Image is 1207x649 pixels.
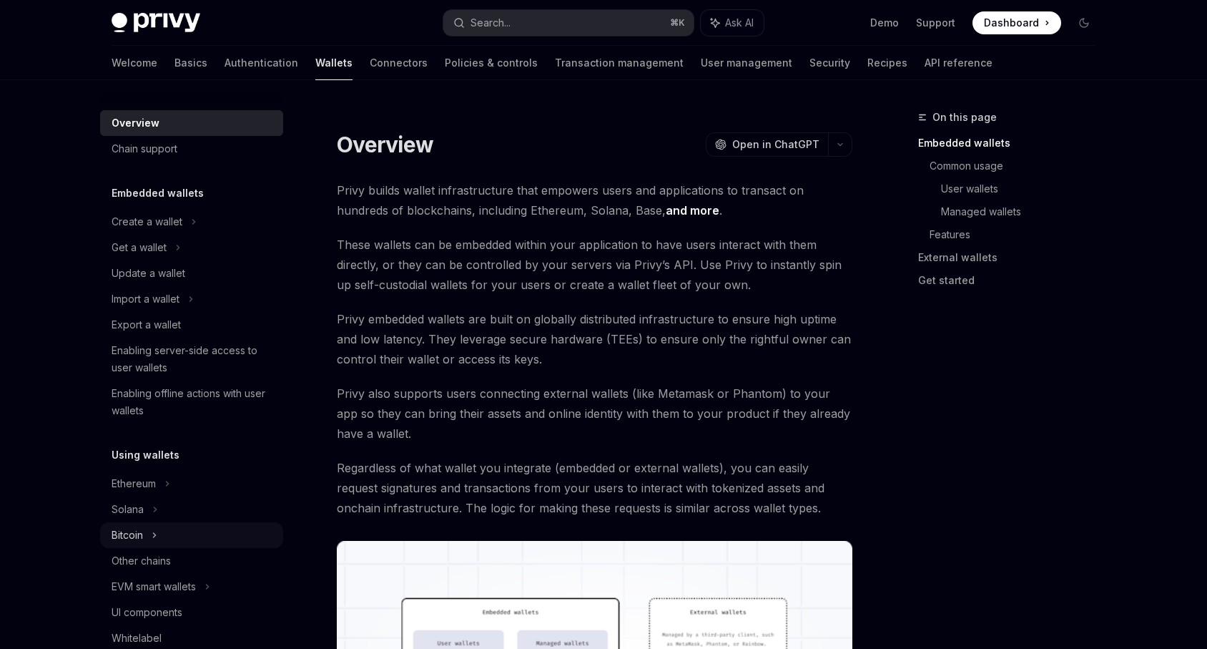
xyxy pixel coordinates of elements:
[918,246,1107,269] a: External wallets
[701,46,792,80] a: User management
[112,342,275,376] div: Enabling server-side access to user wallets
[666,203,719,218] a: and more
[337,180,852,220] span: Privy builds wallet infrastructure that empowers users and applications to transact on hundreds o...
[112,447,179,464] h5: Using wallets
[443,10,694,36] button: Search...⌘K
[337,384,852,444] span: Privy also supports users connecting external wallets (like Metamask or Phantom) to your app so t...
[670,17,685,29] span: ⌘ K
[984,16,1039,30] span: Dashboard
[112,140,177,157] div: Chain support
[701,10,764,36] button: Ask AI
[100,548,283,574] a: Other chains
[112,527,143,544] div: Bitcoin
[930,223,1107,246] a: Features
[112,185,204,202] h5: Embedded wallets
[112,46,157,80] a: Welcome
[918,269,1107,292] a: Get started
[112,604,182,621] div: UI components
[972,11,1061,34] a: Dashboard
[112,265,185,282] div: Update a wallet
[315,46,353,80] a: Wallets
[174,46,207,80] a: Basics
[337,309,852,369] span: Privy embedded wallets are built on globally distributed infrastructure to ensure high uptime and...
[100,381,283,424] a: Enabling offline actions with user wallets
[930,155,1107,177] a: Common usage
[932,109,997,126] span: On this page
[100,110,283,136] a: Overview
[112,291,179,308] div: Import a wallet
[112,316,181,333] div: Export a wallet
[867,46,907,80] a: Recipes
[112,239,167,256] div: Get a wallet
[100,312,283,338] a: Export a wallet
[555,46,684,80] a: Transaction management
[445,46,538,80] a: Policies & controls
[112,578,196,595] div: EVM smart wallets
[112,114,159,132] div: Overview
[941,177,1107,200] a: User wallets
[100,600,283,625] a: UI components
[112,475,156,492] div: Ethereum
[100,260,283,286] a: Update a wallet
[870,16,899,30] a: Demo
[916,16,955,30] a: Support
[112,552,171,570] div: Other chains
[918,132,1107,155] a: Embedded wallets
[941,200,1107,223] a: Managed wallets
[100,338,283,381] a: Enabling server-side access to user wallets
[809,46,850,80] a: Security
[337,132,433,157] h1: Overview
[337,235,852,295] span: These wallets can be embedded within your application to have users interact with them directly, ...
[112,213,182,230] div: Create a wallet
[1073,11,1095,34] button: Toggle dark mode
[732,137,819,152] span: Open in ChatGPT
[112,13,200,33] img: dark logo
[471,14,511,31] div: Search...
[725,16,754,30] span: Ask AI
[112,501,144,518] div: Solana
[112,630,162,647] div: Whitelabel
[706,132,828,157] button: Open in ChatGPT
[337,458,852,518] span: Regardless of what wallet you integrate (embedded or external wallets), you can easily request si...
[925,46,992,80] a: API reference
[100,136,283,162] a: Chain support
[225,46,298,80] a: Authentication
[370,46,428,80] a: Connectors
[112,385,275,419] div: Enabling offline actions with user wallets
